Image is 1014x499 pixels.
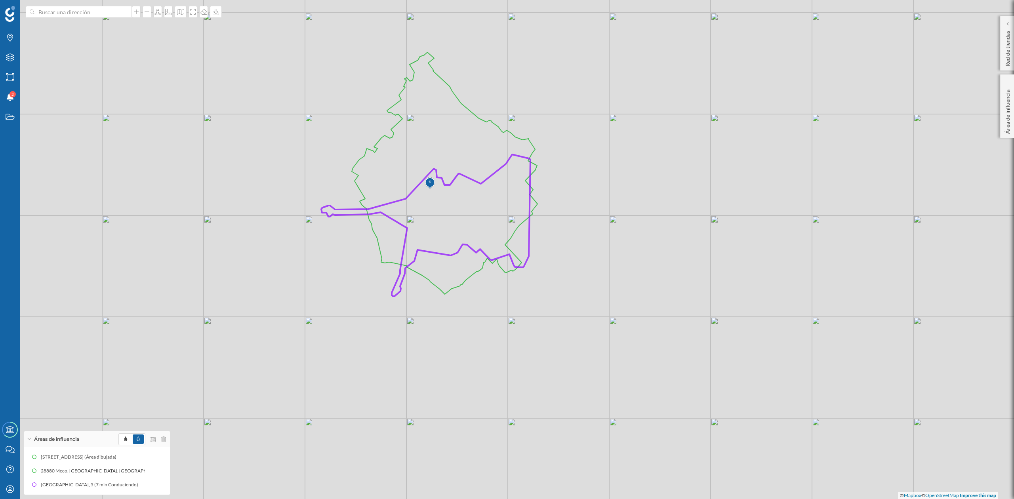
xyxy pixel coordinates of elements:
[1004,86,1012,134] p: Área de influencia
[5,6,15,22] img: Geoblink Logo
[11,90,14,98] span: 2
[960,492,996,498] a: Improve this map
[1004,28,1012,67] p: Red de tiendas
[425,175,435,191] img: Marker
[898,492,998,499] div: © ©
[41,453,120,461] div: [STREET_ADDRESS] (Área dibujada)
[904,492,921,498] a: Mapbox
[34,436,79,443] span: Áreas de influencia
[41,481,142,489] div: [GEOGRAPHIC_DATA], 5 (7 min Conduciendo)
[41,467,204,475] div: 28880 Meco, [GEOGRAPHIC_DATA], [GEOGRAPHIC_DATA] (Área dibujada)
[925,492,959,498] a: OpenStreetMap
